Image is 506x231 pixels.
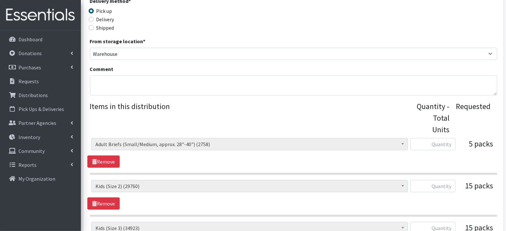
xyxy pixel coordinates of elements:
a: Partner Agencies [3,116,78,129]
label: From storage location [90,37,146,45]
label: Comment [90,65,114,73]
img: HumanEssentials [3,4,78,26]
a: Purchases [3,61,78,74]
legend: Items in this distribution [90,101,416,133]
p: Donations [18,50,42,56]
p: Reports [18,162,37,168]
a: Pick Ups & Deliveries [3,103,78,115]
span: Kids (Size 2) (29760) [95,182,404,191]
span: Kids (Size 2) (29760) [91,180,408,192]
span: Adult Briefs (Small/Medium, approx. 28"-40") (2758) [95,140,404,149]
a: Donations [3,47,78,60]
div: 15 packs [461,180,493,197]
div: Requested [456,101,491,136]
span: Adult Briefs (Small/Medium, approx. 28"-40") (2758) [91,138,408,150]
p: Partner Agencies [18,120,56,126]
a: My Organization [3,172,78,185]
input: Quantity [411,180,456,192]
input: Quantity [411,138,456,150]
a: Remove [87,156,120,168]
a: Requests [3,75,78,88]
label: Delivery [96,15,114,23]
a: Remove [87,197,120,210]
p: Pick Ups & Deliveries [18,106,64,112]
p: Distributions [18,92,48,98]
label: Shipped [96,24,114,32]
a: Reports [3,158,78,171]
p: My Organization [18,176,55,182]
p: Community [18,148,45,154]
p: Inventory [18,134,40,140]
a: Inventory [3,131,78,144]
a: Distributions [3,89,78,102]
a: Dashboard [3,33,78,46]
p: Dashboard [18,36,42,43]
div: 5 packs [461,138,493,156]
abbr: required [143,38,146,45]
div: Quantity - Total Units [416,101,450,136]
a: Community [3,145,78,157]
label: Pick up [96,7,112,15]
p: Requests [18,78,39,85]
p: Purchases [18,64,41,71]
